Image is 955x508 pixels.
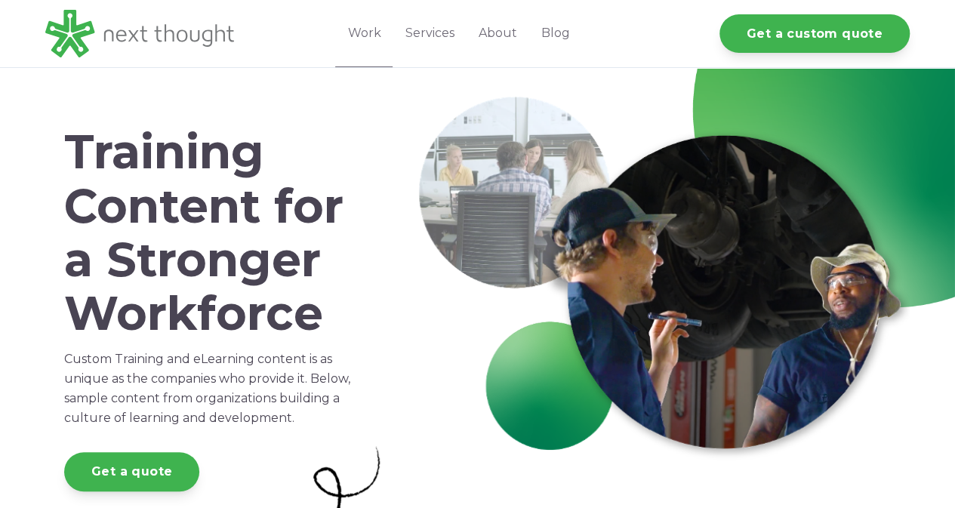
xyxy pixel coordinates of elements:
[64,352,350,425] span: Custom Training and eLearning content is as unique as the companies who provide it. Below, sample...
[45,10,234,57] img: LG - NextThought Logo
[64,125,376,340] h1: Training Content for a Stronger Workforce
[413,91,910,466] img: Work-Header
[719,14,910,53] a: Get a custom quote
